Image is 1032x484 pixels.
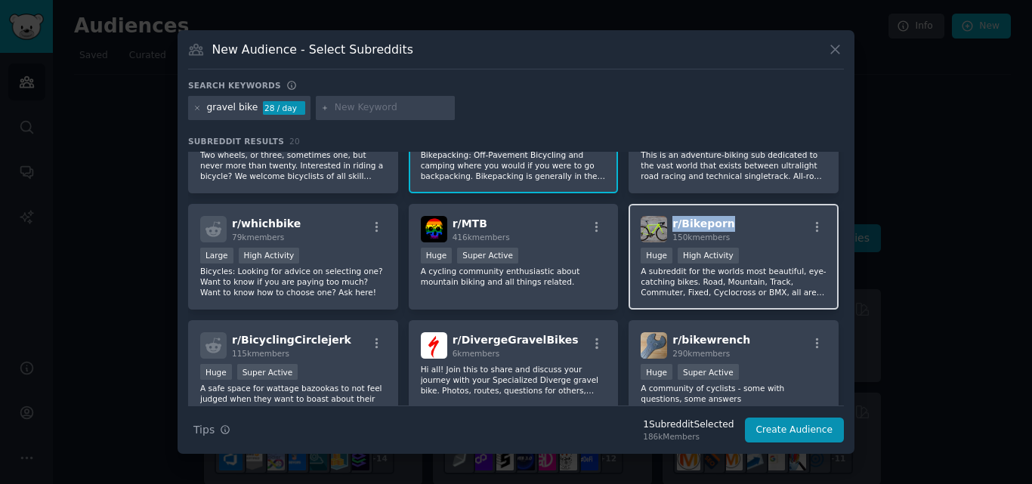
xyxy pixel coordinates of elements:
p: A cycling community enthusiastic about mountain biking and all things related. [421,266,607,287]
p: A safe space for wattage bazookas to not feel judged when they want to boast about their insane F... [200,383,386,415]
img: Bikeporn [641,216,667,242]
span: r/ DivergeGravelBikes [453,334,579,346]
div: Huge [421,248,453,264]
span: 6k members [453,349,500,358]
div: Huge [641,364,672,380]
button: Create Audience [745,418,845,443]
h3: New Audience - Select Subreddits [212,42,413,57]
div: Super Active [457,248,518,264]
img: DivergeGravelBikes [421,332,447,359]
span: Subreddit Results [188,136,284,146]
p: Two wheels, or three, sometimes one, but never more than twenty. Interested in riding a bicycle? ... [200,150,386,181]
img: MTB [421,216,447,242]
div: 28 / day [263,101,305,115]
p: This is an adventure-biking sub dedicated to the vast world that exists between ultralight road r... [641,150,827,181]
div: High Activity [239,248,300,264]
span: 150k members [672,233,730,242]
p: Bikepacking: Off-Pavement Bicycling and camping where you would if you were to go backpacking. Bi... [421,150,607,181]
span: 79k members [232,233,284,242]
p: A community of cyclists - some with questions, some answers [641,383,827,404]
p: Hi all! Join this to share and discuss your journey with your Specialized Diverge gravel bike. Ph... [421,364,607,396]
div: Super Active [237,364,298,380]
div: Large [200,248,233,264]
input: New Keyword [335,101,450,115]
div: gravel bike [207,101,258,115]
span: r/ BicyclingCirclejerk [232,334,351,346]
div: 1 Subreddit Selected [643,418,734,432]
span: r/ MTB [453,217,487,230]
button: Tips [188,417,236,443]
span: 290k members [672,349,730,358]
img: bikewrench [641,332,667,359]
div: Super Active [678,364,739,380]
span: Tips [193,422,215,438]
p: Bicycles: Looking for advice on selecting one? Want to know if you are paying too much? Want to k... [200,266,386,297]
p: A subreddit for the worlds most beautiful, eye-catching bikes. Road, Mountain, Track, Commuter, F... [641,266,827,297]
span: r/ bikewrench [672,334,750,346]
h3: Search keywords [188,80,281,91]
div: Huge [200,364,232,380]
div: Huge [641,248,672,264]
span: 20 [289,137,300,146]
span: 416k members [453,233,510,242]
span: r/ Bikeporn [672,217,734,230]
div: High Activity [678,248,739,264]
div: 186k Members [643,431,734,442]
span: r/ whichbike [232,217,301,230]
span: 115k members [232,349,289,358]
